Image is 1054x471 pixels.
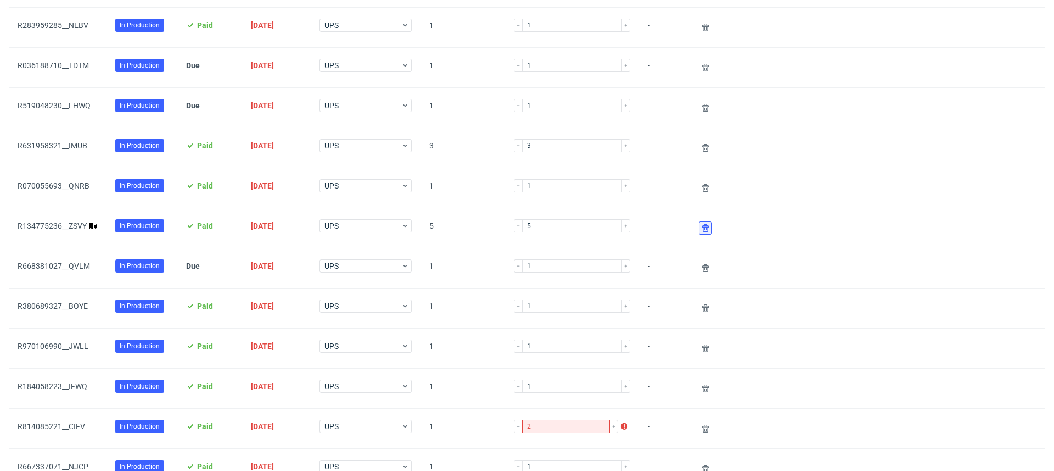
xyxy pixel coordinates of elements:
[18,342,88,351] a: R970106990__JWLL
[429,342,496,355] span: 1
[251,462,274,471] span: [DATE]
[251,61,274,70] span: [DATE]
[18,262,90,270] a: R668381027__QVLM
[120,341,160,351] span: In Production
[324,220,401,231] span: UPS
[251,342,274,351] span: [DATE]
[648,101,681,114] span: -
[429,221,496,235] span: 5
[251,422,274,431] span: [DATE]
[197,422,213,431] span: Paid
[251,382,274,391] span: [DATE]
[251,21,274,30] span: [DATE]
[120,221,160,231] span: In Production
[324,301,401,312] span: UPS
[324,381,401,392] span: UPS
[429,21,496,34] span: 1
[18,302,88,311] a: R380689327__BOYE
[429,101,496,114] span: 1
[18,101,91,110] a: R519048230__FHWQ
[429,141,496,154] span: 3
[18,141,87,150] a: R631958321__IMUB
[324,140,401,151] span: UPS
[197,302,213,311] span: Paid
[18,422,85,431] a: R814085221__CIFV
[648,21,681,34] span: -
[429,181,496,195] span: 1
[429,382,496,395] span: 1
[324,421,401,432] span: UPS
[120,141,160,151] span: In Production
[197,141,213,150] span: Paid
[120,381,160,391] span: In Production
[324,341,401,352] span: UPS
[648,422,681,435] span: -
[120,261,160,271] span: In Production
[648,181,681,195] span: -
[120,301,160,311] span: In Production
[197,382,213,391] span: Paid
[324,261,401,271] span: UPS
[648,262,681,275] span: -
[324,100,401,111] span: UPS
[197,221,213,230] span: Paid
[120,60,160,70] span: In Production
[251,262,274,270] span: [DATE]
[197,462,213,471] span: Paid
[120,20,160,30] span: In Production
[18,462,88,471] a: R667337071__NJCP
[429,262,496,275] span: 1
[251,141,274,150] span: [DATE]
[251,302,274,311] span: [DATE]
[648,302,681,315] span: -
[186,262,200,270] span: Due
[648,342,681,355] span: -
[324,20,401,31] span: UPS
[648,221,681,235] span: -
[18,382,87,391] a: R184058223__IFWQ
[648,382,681,395] span: -
[251,101,274,110] span: [DATE]
[324,180,401,191] span: UPS
[18,221,87,230] a: R134775236__ZSVY
[186,61,200,70] span: Due
[324,60,401,71] span: UPS
[186,101,200,110] span: Due
[120,422,160,431] span: In Production
[18,21,88,30] a: R283959285__NEBV
[429,302,496,315] span: 1
[18,181,89,190] a: R070055693__QNRB
[197,342,213,351] span: Paid
[648,141,681,154] span: -
[197,181,213,190] span: Paid
[120,101,160,110] span: In Production
[18,61,89,70] a: R036188710__TDTM
[429,61,496,74] span: 1
[429,422,496,435] span: 1
[120,181,160,191] span: In Production
[251,221,274,230] span: [DATE]
[648,61,681,74] span: -
[197,21,213,30] span: Paid
[251,181,274,190] span: [DATE]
